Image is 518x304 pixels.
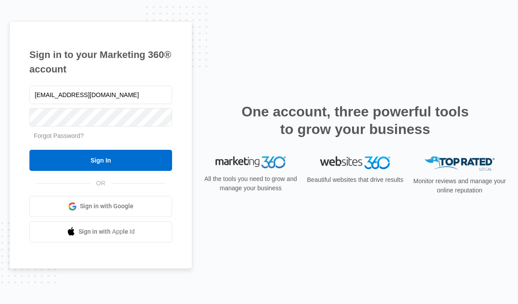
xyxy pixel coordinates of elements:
[90,179,112,188] span: OR
[216,156,286,169] img: Marketing 360
[306,175,404,185] p: Beautiful websites that drive results
[239,103,471,138] h2: One account, three powerful tools to grow your business
[79,227,135,236] span: Sign in with Apple Id
[29,196,172,217] a: Sign in with Google
[29,47,172,76] h1: Sign in to your Marketing 360® account
[80,202,133,211] span: Sign in with Google
[201,174,300,193] p: All the tools you need to grow and manage your business
[34,132,84,139] a: Forgot Password?
[424,156,495,171] img: Top Rated Local
[29,150,172,171] input: Sign In
[29,86,172,104] input: Email
[410,177,509,195] p: Monitor reviews and manage your online reputation
[29,221,172,242] a: Sign in with Apple Id
[320,156,390,169] img: Websites 360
